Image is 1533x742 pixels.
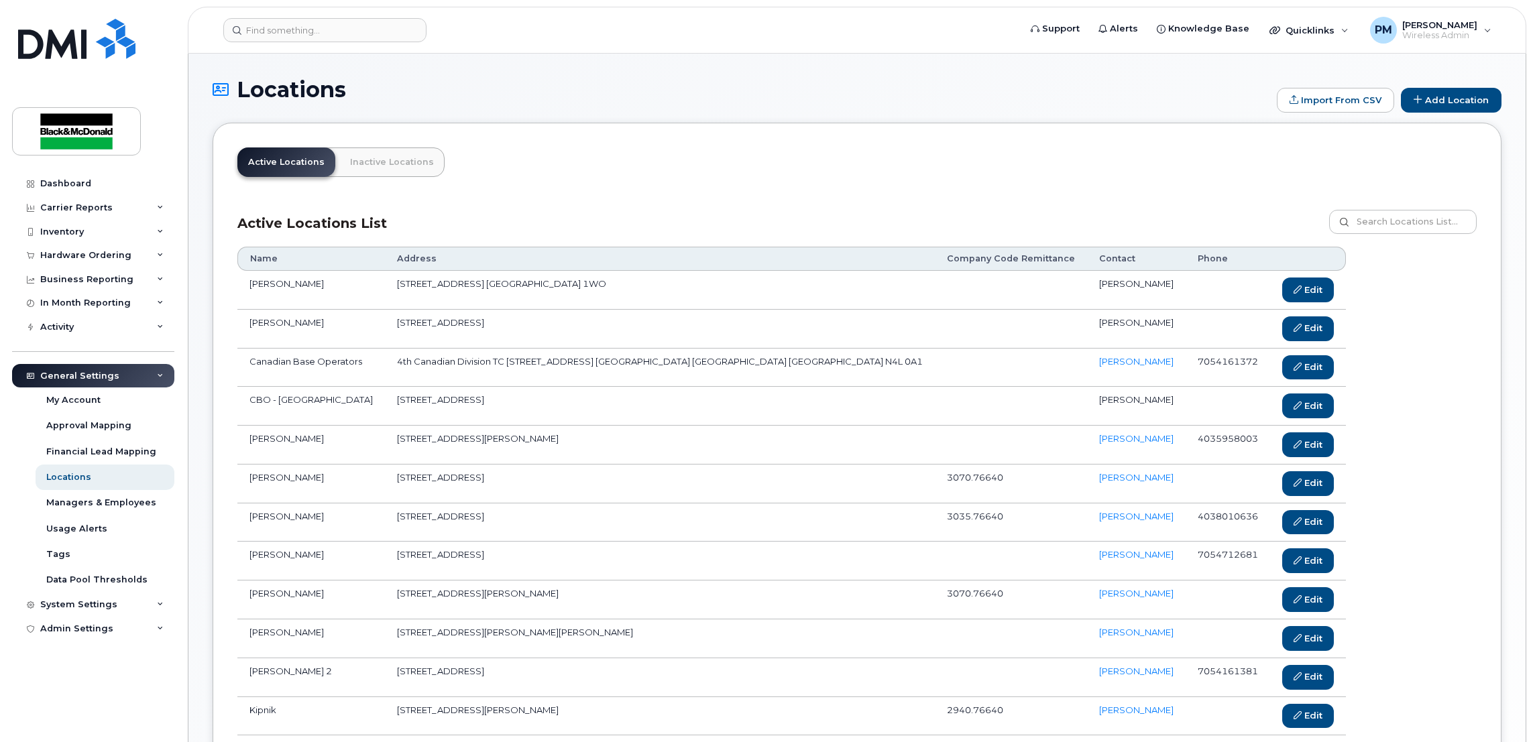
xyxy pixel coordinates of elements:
h3: Active Locations List [237,213,387,233]
th: Phone [1186,247,1270,271]
a: [PERSON_NAME] [1099,627,1174,637]
td: 7054161372 [1186,349,1270,387]
a: Edit [1282,587,1334,612]
a: Edit [1282,626,1334,651]
td: [STREET_ADDRESS] [385,542,935,580]
a: [PERSON_NAME] [1099,549,1174,560]
td: [PERSON_NAME] 2 [237,658,385,697]
td: [PERSON_NAME] [237,465,385,503]
form: Import From CSV [1277,88,1394,113]
a: [PERSON_NAME] [1099,433,1174,444]
td: 3035.76640 [935,503,1087,542]
td: 3070.76640 [935,580,1087,619]
td: [STREET_ADDRESS][PERSON_NAME] [385,580,935,619]
td: CBO - [GEOGRAPHIC_DATA] [237,387,385,426]
a: Edit [1282,471,1334,496]
td: [STREET_ADDRESS] [GEOGRAPHIC_DATA] 1WO [385,271,935,310]
a: Edit [1282,704,1334,729]
td: [STREET_ADDRESS] [385,503,935,542]
td: 2940.76640 [935,697,1087,736]
a: [PERSON_NAME] [1099,356,1174,367]
td: [PERSON_NAME] [237,619,385,658]
td: [PERSON_NAME] [237,310,385,349]
a: [PERSON_NAME] [1099,704,1174,715]
td: 4035958003 [1186,426,1270,465]
a: Edit [1282,510,1334,535]
th: Company Code Remittance [935,247,1087,271]
a: Edit [1282,665,1334,690]
td: [PERSON_NAME] [237,426,385,465]
td: 7054161381 [1186,658,1270,697]
td: 4038010636 [1186,503,1270,542]
td: [PERSON_NAME] [237,542,385,580]
td: 4th Canadian Division TC [STREET_ADDRESS] [GEOGRAPHIC_DATA] [GEOGRAPHIC_DATA] [GEOGRAPHIC_DATA] N... [385,349,935,387]
a: Edit [1282,548,1334,573]
td: [STREET_ADDRESS][PERSON_NAME] [385,697,935,736]
a: Edit [1282,393,1334,418]
a: Edit [1282,432,1334,457]
td: [PERSON_NAME] [237,503,385,542]
td: [PERSON_NAME] [237,580,385,619]
a: [PERSON_NAME] [1099,666,1174,676]
a: Active Locations [237,147,335,177]
td: [PERSON_NAME] [237,271,385,310]
a: [PERSON_NAME] [1099,511,1174,521]
td: [STREET_ADDRESS] [385,658,935,697]
h1: Locations [213,78,1270,101]
td: 7054712681 [1186,542,1270,580]
td: Kipnik [237,697,385,736]
a: Edit [1282,277,1334,302]
td: 3070.76640 [935,465,1087,503]
td: [STREET_ADDRESS][PERSON_NAME][PERSON_NAME] [385,619,935,658]
a: Edit [1282,316,1334,341]
td: [PERSON_NAME] [1087,310,1186,349]
a: Add Location [1401,88,1501,113]
a: Inactive Locations [339,147,445,177]
td: [PERSON_NAME] [1087,387,1186,426]
td: [STREET_ADDRESS] [385,387,935,426]
th: Contact [1087,247,1186,271]
td: Canadian Base Operators [237,349,385,387]
a: Edit [1282,355,1334,380]
a: [PERSON_NAME] [1099,588,1174,599]
td: [STREET_ADDRESS] [385,465,935,503]
input: Search Locations List... [1329,210,1477,234]
th: Address [385,247,935,271]
th: Name [237,247,385,271]
a: [PERSON_NAME] [1099,472,1174,483]
td: [STREET_ADDRESS][PERSON_NAME] [385,426,935,465]
td: [PERSON_NAME] [1087,271,1186,310]
td: [STREET_ADDRESS] [385,310,935,349]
